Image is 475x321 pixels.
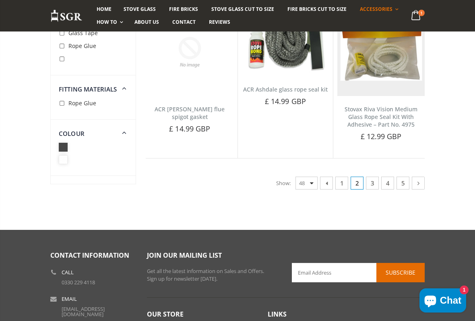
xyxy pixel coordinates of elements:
[91,16,127,29] a: How To
[376,263,425,282] button: Subscribe
[360,6,392,13] span: Accessories
[124,6,156,13] span: Stove Glass
[276,177,291,190] span: Show:
[265,96,306,106] span: £ 14.99 GBP
[68,99,96,107] span: Rope Glue
[205,3,280,16] a: Stove Glass Cut To Size
[155,105,225,121] a: ACR [PERSON_NAME] flue spigot gasket
[166,16,202,29] a: Contact
[97,6,112,13] span: Home
[335,177,348,190] a: 1
[68,29,98,37] span: Glass Tape
[59,129,85,138] span: Colour
[366,177,379,190] a: 3
[118,3,162,16] a: Stove Glass
[418,10,425,16] span: 1
[147,267,280,283] p: Get all the latest information on Sales and Offers. Sign up for newsletter [DATE].
[50,251,129,260] span: Contact Information
[62,296,77,302] b: Email
[203,16,236,29] a: Reviews
[242,8,329,75] img: ACR Ashdale glass seal kit
[91,3,118,16] a: Home
[128,16,165,29] a: About us
[292,263,425,282] input: Email Address
[97,19,117,25] span: How To
[172,19,196,25] span: Contact
[211,6,274,13] span: Stove Glass Cut To Size
[268,310,287,319] span: Links
[169,6,198,13] span: Fire Bricks
[134,19,159,25] span: About us
[287,6,347,13] span: Fire Bricks Cut To Size
[62,270,74,275] b: Call
[147,251,222,260] span: Join our mailing list
[281,3,353,16] a: Fire Bricks Cut To Size
[59,143,69,150] span: Black
[381,177,394,190] a: 4
[59,85,117,93] span: Fitting Materials
[345,105,417,128] a: Stovax Riva Vision Medium Glass Rope Seal Kit With Adhesive – Part No. 4975
[243,85,328,93] a: ACR Ashdale glass rope seal kit
[397,177,409,190] a: 5
[417,288,469,315] inbox-online-store-chat: Shopify online store chat
[68,42,96,50] span: Rope Glue
[408,8,425,24] a: 1
[337,8,425,96] img: Stovax Riva Vision Medium glass rope seal kit
[361,131,402,141] span: £ 12.99 GBP
[351,177,363,190] span: 2
[59,155,69,163] span: White
[169,124,210,133] span: £ 14.99 GBP
[147,310,184,319] span: Our Store
[62,279,95,286] a: 0330 229 4118
[62,305,105,318] a: [EMAIL_ADDRESS][DOMAIN_NAME]
[50,9,83,23] img: Stove Glass Replacement
[209,19,230,25] span: Reviews
[163,3,204,16] a: Fire Bricks
[354,3,403,16] a: Accessories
